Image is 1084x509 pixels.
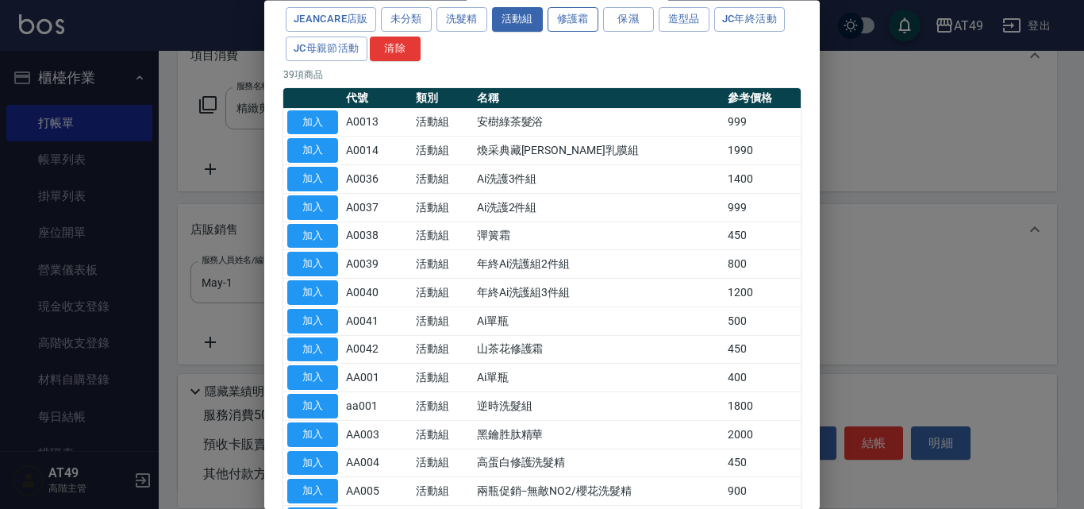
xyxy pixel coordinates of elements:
[412,137,473,165] td: 活動組
[724,307,801,336] td: 500
[473,194,724,222] td: Ai洗護2件組
[412,336,473,364] td: 活動組
[342,477,412,506] td: AA005
[342,421,412,449] td: AA003
[342,109,412,137] td: A0013
[473,250,724,279] td: 年終Ai洗護組2件組
[603,8,654,33] button: 保濕
[473,392,724,421] td: 逆時洗髮組
[287,366,338,391] button: 加入
[287,139,338,164] button: 加入
[287,309,338,334] button: 加入
[724,250,801,279] td: 800
[473,222,724,251] td: 彈簧霜
[412,222,473,251] td: 活動組
[342,449,412,478] td: AA004
[342,194,412,222] td: A0037
[412,421,473,449] td: 活動組
[342,222,412,251] td: A0038
[287,422,338,447] button: 加入
[724,421,801,449] td: 2000
[381,8,432,33] button: 未分類
[724,109,801,137] td: 999
[412,449,473,478] td: 活動組
[412,364,473,392] td: 活動組
[724,88,801,109] th: 參考價格
[342,88,412,109] th: 代號
[473,307,724,336] td: Ai單瓶
[412,307,473,336] td: 活動組
[473,336,724,364] td: 山茶花修護霜
[287,480,338,504] button: 加入
[492,8,543,33] button: 活動組
[370,37,421,61] button: 清除
[287,281,338,306] button: 加入
[342,137,412,165] td: A0014
[724,165,801,194] td: 1400
[412,392,473,421] td: 活動組
[342,336,412,364] td: A0042
[342,307,412,336] td: A0041
[287,168,338,192] button: 加入
[342,279,412,307] td: A0040
[473,279,724,307] td: 年終Ai洗護組3件組
[342,165,412,194] td: A0036
[724,364,801,392] td: 400
[412,109,473,137] td: 活動組
[724,449,801,478] td: 450
[473,477,724,506] td: 兩瓶促銷--無敵NO2/櫻花洗髮精
[473,421,724,449] td: 黑鑰胜肽精華
[342,250,412,279] td: A0039
[436,8,487,33] button: 洗髮精
[412,477,473,506] td: 活動組
[286,8,376,33] button: JeanCare店販
[473,364,724,392] td: Ai單瓶
[724,137,801,165] td: 1990
[724,392,801,421] td: 1800
[287,253,338,277] button: 加入
[283,67,801,82] p: 39 項商品
[412,279,473,307] td: 活動組
[412,88,473,109] th: 類別
[287,451,338,476] button: 加入
[342,392,412,421] td: aa001
[286,37,367,61] button: JC母親節活動
[724,336,801,364] td: 450
[473,137,724,165] td: 煥采典藏[PERSON_NAME]乳膜組
[659,8,709,33] button: 造型品
[473,88,724,109] th: 名稱
[287,195,338,220] button: 加入
[287,224,338,249] button: 加入
[724,477,801,506] td: 900
[412,250,473,279] td: 活動組
[724,279,801,307] td: 1200
[714,8,785,33] button: JC年終活動
[412,165,473,194] td: 活動組
[724,222,801,251] td: 450
[473,109,724,137] td: 安樹綠茶髮浴
[287,395,338,419] button: 加入
[473,449,724,478] td: 高蛋白修護洗髮精
[287,110,338,135] button: 加入
[287,337,338,362] button: 加入
[473,165,724,194] td: Ai洗護3件組
[548,8,598,33] button: 修護霜
[342,364,412,392] td: AA001
[412,194,473,222] td: 活動組
[724,194,801,222] td: 999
